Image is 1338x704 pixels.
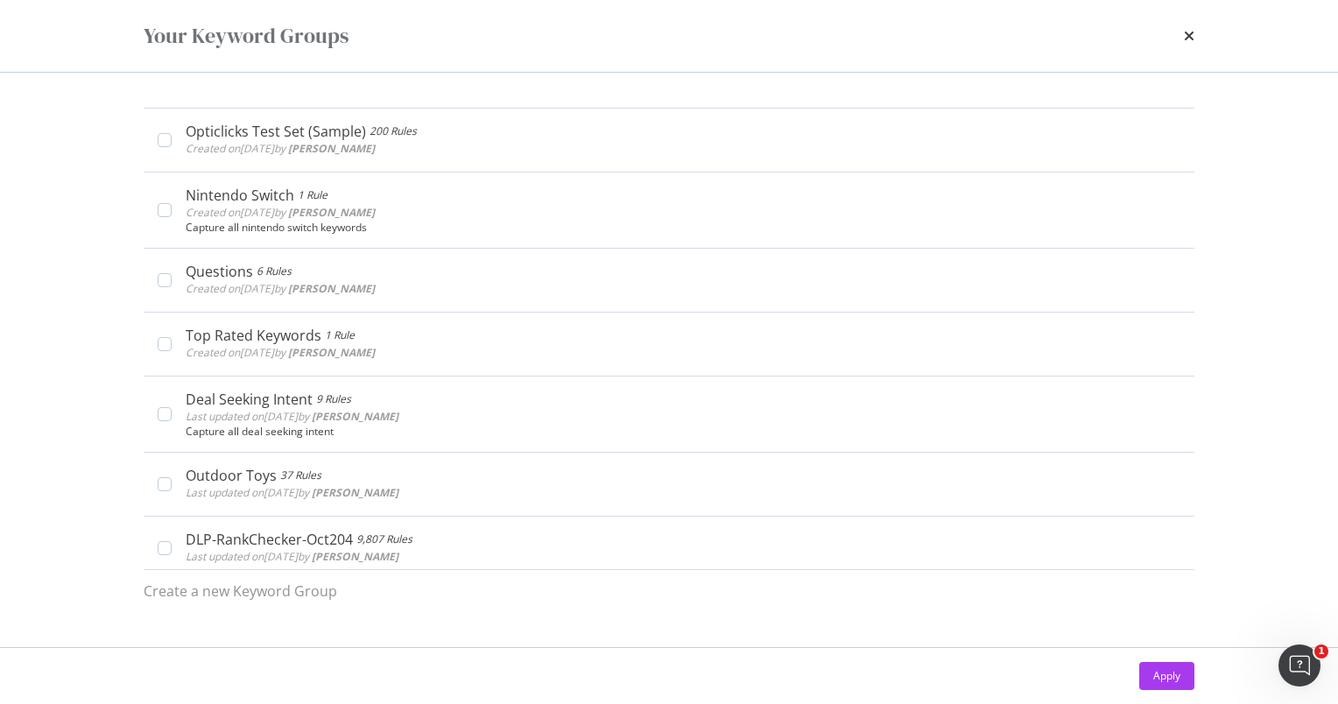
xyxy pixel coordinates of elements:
[186,531,353,548] div: DLP-RankChecker-Oct204
[186,467,277,484] div: Outdoor Toys
[370,123,417,140] div: 200 Rules
[1139,662,1194,690] button: Apply
[186,187,294,204] div: Nintendo Switch
[288,205,375,220] b: [PERSON_NAME]
[316,391,351,408] div: 9 Rules
[312,549,398,564] b: [PERSON_NAME]
[298,187,327,204] div: 1 Rule
[356,531,412,548] div: 9,807 Rules
[186,263,253,280] div: Questions
[186,222,1180,234] div: Capture all nintendo switch keywords
[312,409,398,424] b: [PERSON_NAME]
[288,345,375,360] b: [PERSON_NAME]
[186,123,366,140] div: Opticlicks Test Set (Sample)
[186,549,398,564] span: Last updated on [DATE] by
[144,570,337,612] button: Create a new Keyword Group
[186,281,375,296] span: Created on [DATE] by
[288,141,375,156] b: [PERSON_NAME]
[144,21,349,51] div: Your Keyword Groups
[186,426,1180,438] div: Capture all deal seeking intent
[186,391,313,408] div: Deal Seeking Intent
[1153,668,1180,683] div: Apply
[186,485,398,500] span: Last updated on [DATE] by
[312,485,398,500] b: [PERSON_NAME]
[288,281,375,296] b: [PERSON_NAME]
[186,205,375,220] span: Created on [DATE] by
[280,467,321,484] div: 37 Rules
[186,409,398,424] span: Last updated on [DATE] by
[186,327,321,344] div: Top Rated Keywords
[186,345,375,360] span: Created on [DATE] by
[186,141,375,156] span: Created on [DATE] by
[1184,21,1194,51] div: times
[144,581,337,602] div: Create a new Keyword Group
[325,327,355,344] div: 1 Rule
[1278,644,1320,686] iframe: Intercom live chat
[257,263,292,280] div: 6 Rules
[1314,644,1328,658] span: 1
